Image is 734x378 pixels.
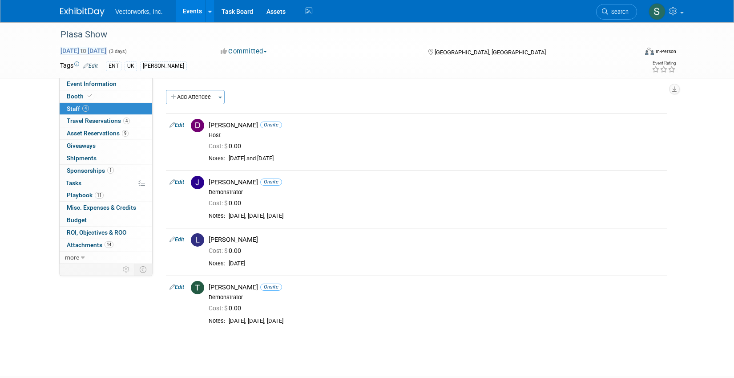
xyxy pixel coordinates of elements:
[67,241,113,248] span: Attachments
[60,140,152,152] a: Giveaways
[209,212,225,219] div: Notes:
[67,93,94,100] span: Booth
[209,247,229,254] span: Cost: $
[88,93,92,98] i: Booth reservation complete
[67,204,136,211] span: Misc. Expenses & Credits
[585,46,676,60] div: Event Format
[67,167,114,174] span: Sponsorships
[67,191,104,199] span: Playbook
[119,264,134,275] td: Personalize Event Tab Strip
[67,142,96,149] span: Giveaways
[191,119,204,132] img: D.jpg
[229,317,664,325] div: [DATE], [DATE], [DATE]
[67,105,89,112] span: Staff
[67,154,97,162] span: Shipments
[60,47,107,55] span: [DATE] [DATE]
[60,202,152,214] a: Misc. Expenses & Credits
[209,294,664,301] div: Demonstrator
[209,317,225,325] div: Notes:
[645,48,654,55] img: Format-Inperson.png
[209,236,664,244] div: [PERSON_NAME]
[60,127,152,139] a: Asset Reservations9
[107,167,114,174] span: 1
[57,27,624,43] div: Plasa Show
[191,233,204,247] img: L.jpg
[169,179,184,185] a: Edit
[67,117,130,124] span: Travel Reservations
[209,142,245,150] span: 0.00
[66,179,81,187] span: Tasks
[209,189,664,196] div: Demonstrator
[209,305,229,312] span: Cost: $
[79,47,88,54] span: to
[209,283,664,292] div: [PERSON_NAME]
[83,63,98,69] a: Edit
[229,212,664,220] div: [DATE], [DATE], [DATE]
[82,105,89,112] span: 4
[649,3,665,20] img: Sarah Angley
[169,236,184,243] a: Edit
[108,49,127,54] span: (3 days)
[60,115,152,127] a: Travel Reservations4
[655,48,676,55] div: In-Person
[169,284,184,290] a: Edit
[229,155,664,163] div: [DATE] and [DATE]
[209,260,225,267] div: Notes:
[260,122,282,128] span: Onsite
[209,132,664,139] div: Host
[67,216,87,224] span: Budget
[596,4,637,20] a: Search
[134,264,153,275] td: Toggle Event Tabs
[229,260,664,268] div: [DATE]
[106,61,121,71] div: ENT
[67,229,126,236] span: ROI, Objectives & ROO
[260,179,282,185] span: Onsite
[105,241,113,248] span: 14
[260,284,282,290] span: Onsite
[115,8,163,15] span: Vectorworks, Inc.
[169,122,184,128] a: Edit
[191,176,204,189] img: J.jpg
[209,247,245,254] span: 0.00
[123,118,130,124] span: 4
[65,254,79,261] span: more
[60,239,152,251] a: Attachments14
[60,227,152,239] a: ROI, Objectives & ROO
[122,130,129,137] span: 9
[652,61,676,65] div: Event Rating
[60,90,152,102] a: Booth
[60,61,98,71] td: Tags
[67,130,129,137] span: Asset Reservations
[191,281,204,294] img: T.jpg
[209,155,225,162] div: Notes:
[209,199,229,207] span: Cost: $
[60,252,152,264] a: more
[209,199,245,207] span: 0.00
[209,305,245,312] span: 0.00
[60,214,152,226] a: Budget
[60,177,152,189] a: Tasks
[209,178,664,187] div: [PERSON_NAME]
[125,61,137,71] div: UK
[60,152,152,164] a: Shipments
[435,49,546,56] span: [GEOGRAPHIC_DATA], [GEOGRAPHIC_DATA]
[60,189,152,201] a: Playbook11
[95,192,104,199] span: 11
[140,61,187,71] div: [PERSON_NAME]
[60,78,152,90] a: Event Information
[60,165,152,177] a: Sponsorships1
[209,121,664,130] div: [PERSON_NAME]
[608,8,629,15] span: Search
[166,90,216,104] button: Add Attendee
[67,80,117,87] span: Event Information
[60,103,152,115] a: Staff4
[60,8,105,16] img: ExhibitDay
[209,142,229,150] span: Cost: $
[218,47,270,56] button: Committed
